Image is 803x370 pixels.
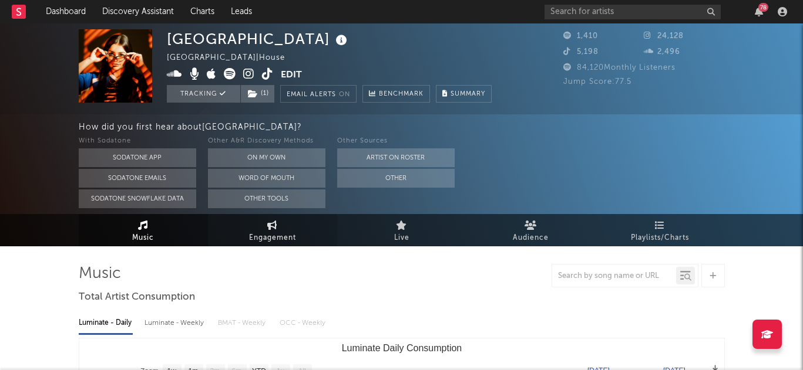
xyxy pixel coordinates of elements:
[280,85,357,103] button: Email AlertsOn
[563,32,598,40] span: 1,410
[466,214,596,246] a: Audience
[167,51,312,65] div: [GEOGRAPHIC_DATA] | House
[79,134,196,148] div: With Sodatone
[755,7,763,16] button: 78
[513,231,549,245] span: Audience
[281,68,302,83] button: Edit
[563,78,631,86] span: Jump Score: 77.5
[167,29,350,49] div: [GEOGRAPHIC_DATA]
[145,313,206,333] div: Luminate - Weekly
[758,3,768,12] div: 78
[644,48,680,56] span: 2,496
[337,214,466,246] a: Live
[241,85,274,103] button: (1)
[563,64,676,72] span: 84,120 Monthly Listeners
[436,85,492,103] button: Summary
[79,189,196,208] button: Sodatone Snowflake Data
[208,169,325,188] button: Word Of Mouth
[339,91,350,98] em: On
[631,231,689,245] span: Playlists/Charts
[208,134,325,148] div: Other A&R Discovery Methods
[132,231,154,245] span: Music
[208,148,325,167] button: On My Own
[79,148,196,167] button: Sodatone App
[167,85,240,103] button: Tracking
[451,91,485,97] span: Summary
[545,5,721,19] input: Search for artists
[563,48,599,56] span: 5,198
[79,214,208,246] a: Music
[596,214,725,246] a: Playlists/Charts
[337,169,455,188] button: Other
[379,87,424,101] span: Benchmark
[362,85,430,103] a: Benchmark
[644,32,684,40] span: 24,128
[394,231,409,245] span: Live
[208,214,337,246] a: Engagement
[552,271,676,281] input: Search by song name or URL
[337,134,455,148] div: Other Sources
[79,290,195,304] span: Total Artist Consumption
[341,343,462,353] text: Luminate Daily Consumption
[79,169,196,188] button: Sodatone Emails
[79,313,133,333] div: Luminate - Daily
[240,85,275,103] span: ( 1 )
[249,231,296,245] span: Engagement
[208,189,325,208] button: Other Tools
[337,148,455,167] button: Artist on Roster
